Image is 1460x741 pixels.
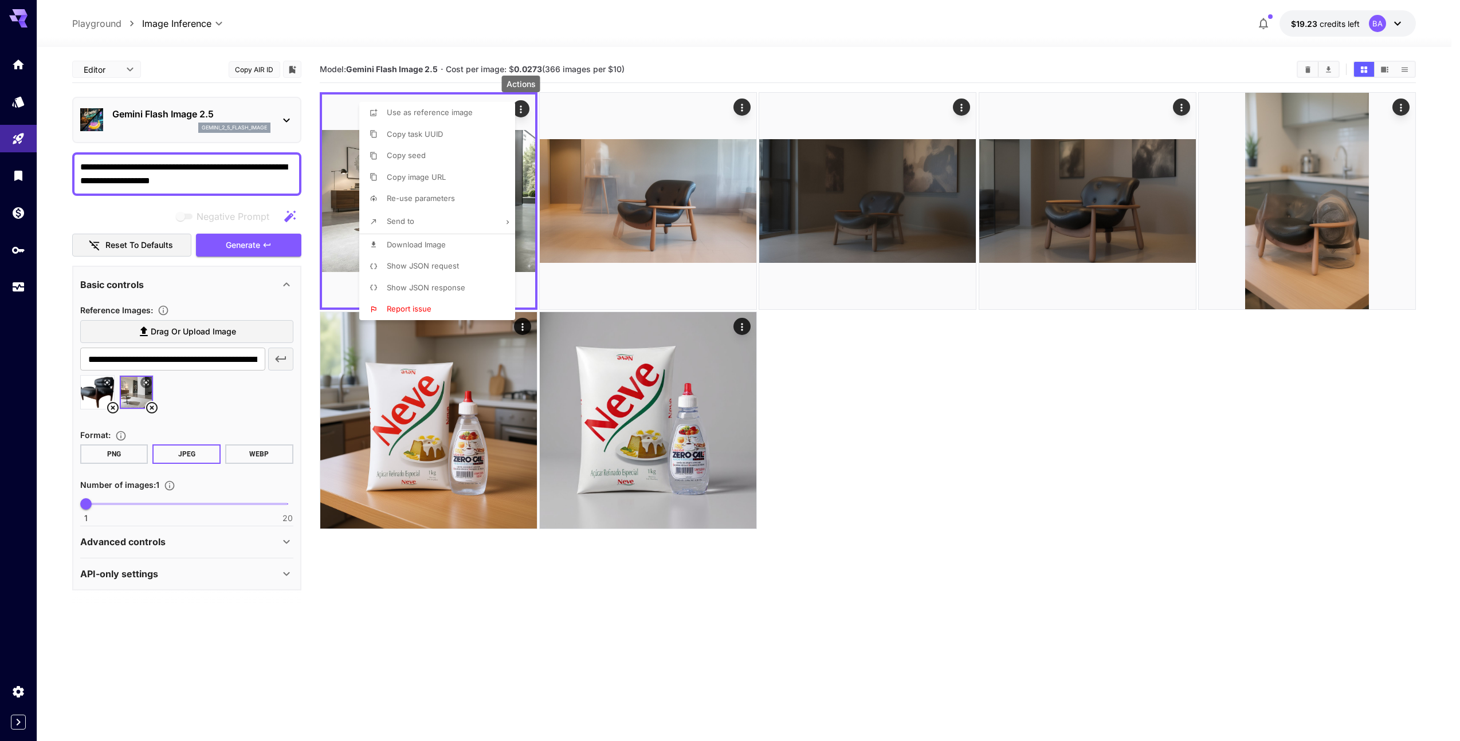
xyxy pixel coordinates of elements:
[387,151,426,160] span: Copy seed
[387,194,455,203] span: Re-use parameters
[387,216,414,226] span: Send to
[387,283,465,292] span: Show JSON response
[387,172,446,182] span: Copy image URL
[387,240,446,249] span: Download Image
[387,108,473,117] span: Use as reference image
[502,76,540,92] div: Actions
[387,129,443,139] span: Copy task UUID
[387,261,459,270] span: Show JSON request
[387,304,431,313] span: Report issue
